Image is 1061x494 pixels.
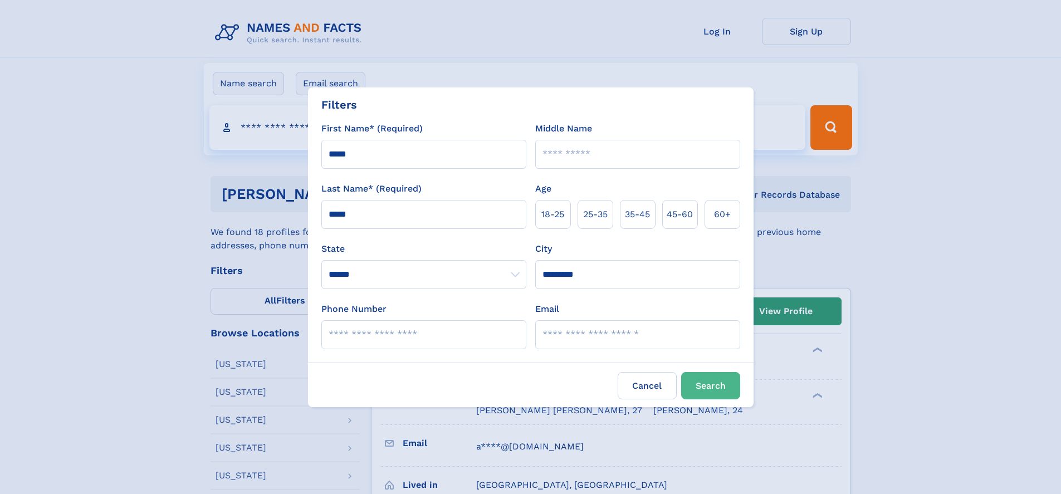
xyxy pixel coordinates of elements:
[667,208,693,221] span: 45‑60
[321,302,387,316] label: Phone Number
[535,242,552,256] label: City
[321,96,357,113] div: Filters
[541,208,564,221] span: 18‑25
[583,208,608,221] span: 25‑35
[681,372,740,399] button: Search
[714,208,731,221] span: 60+
[535,182,551,195] label: Age
[321,242,526,256] label: State
[625,208,650,221] span: 35‑45
[321,122,423,135] label: First Name* (Required)
[535,122,592,135] label: Middle Name
[535,302,559,316] label: Email
[321,182,422,195] label: Last Name* (Required)
[618,372,677,399] label: Cancel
